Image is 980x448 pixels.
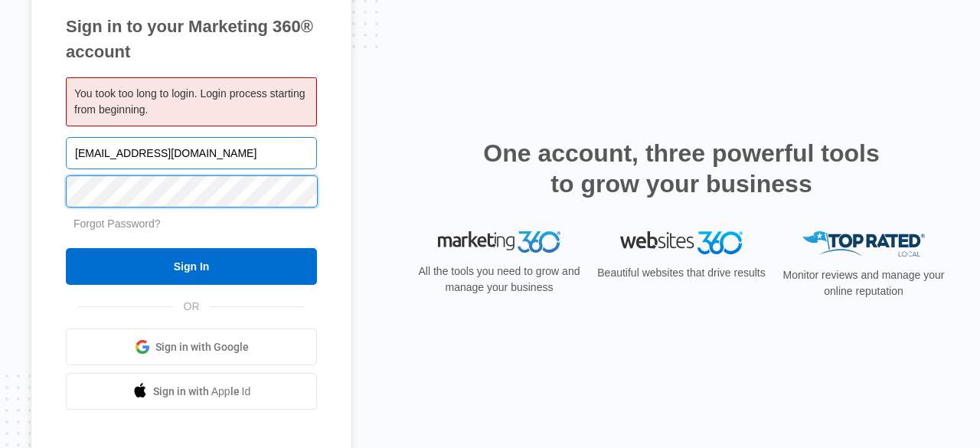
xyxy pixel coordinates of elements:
[66,373,317,410] a: Sign in with Apple Id
[155,339,249,355] span: Sign in with Google
[66,248,317,285] input: Sign In
[153,384,251,400] span: Sign in with Apple Id
[74,87,305,116] span: You took too long to login. Login process starting from beginning.
[802,231,925,257] img: Top Rated Local
[438,231,560,253] img: Marketing 360
[413,263,585,296] p: All the tools you need to grow and manage your business
[479,138,884,199] h2: One account, three powerful tools to grow your business
[73,217,161,230] a: Forgot Password?
[66,14,317,64] h1: Sign in to your Marketing 360® account
[596,265,767,281] p: Beautiful websites that drive results
[620,231,743,253] img: Websites 360
[66,137,317,169] input: Email
[173,299,211,315] span: OR
[66,329,317,365] a: Sign in with Google
[778,267,949,299] p: Monitor reviews and manage your online reputation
